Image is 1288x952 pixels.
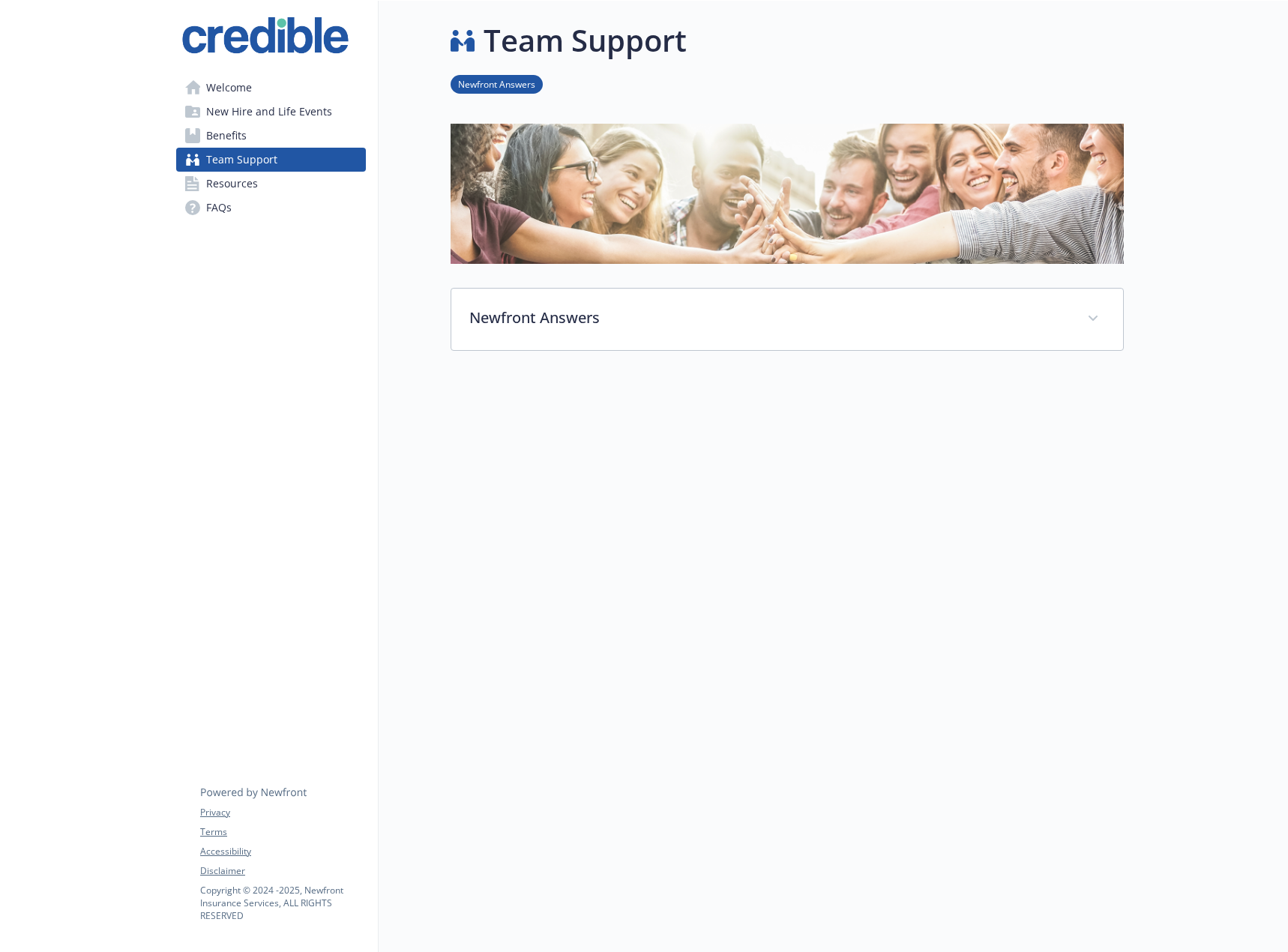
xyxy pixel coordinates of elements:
[176,100,366,124] a: New Hire and Life Events
[206,100,332,124] span: New Hire and Life Events
[176,172,366,196] a: Resources
[200,806,365,819] a: Privacy
[206,196,232,220] span: FAQs
[176,124,366,148] a: Benefits
[484,18,687,63] h1: Team Support
[451,124,1124,264] img: team support page banner
[176,76,366,100] a: Welcome
[200,884,365,922] p: Copyright © 2024 - 2025 , Newfront Insurance Services, ALL RIGHTS RESERVED
[176,148,366,172] a: Team Support
[200,825,365,839] a: Terms
[176,196,366,220] a: FAQs
[451,289,1123,350] div: Newfront Answers
[469,307,1069,329] p: Newfront Answers
[200,845,365,858] a: Accessibility
[206,76,252,100] span: Welcome
[451,76,543,91] a: Newfront Answers
[206,172,258,196] span: Resources
[200,864,365,878] a: Disclaimer
[206,148,277,172] span: Team Support
[206,124,247,148] span: Benefits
